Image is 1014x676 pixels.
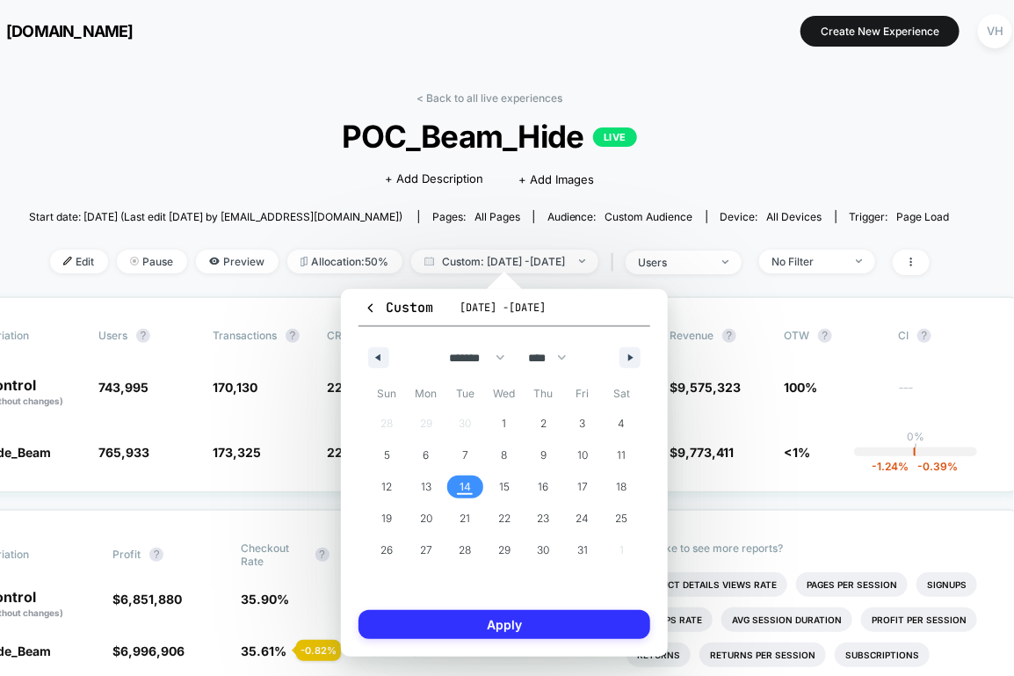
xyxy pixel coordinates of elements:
span: 24 [576,503,590,534]
button: 15 [485,471,525,503]
button: 5 [367,440,407,471]
span: 5 [384,440,390,471]
button: 20 [407,503,446,534]
button: 22 [485,503,525,534]
p: Would like to see more reports? [627,542,995,555]
button: 3 [563,408,603,440]
span: 765,933 [98,445,149,460]
span: 12 [381,471,392,503]
button: 18 [602,471,641,503]
li: Pages Per Session [796,572,908,597]
span: 2 [540,408,547,440]
button: Apply [359,610,650,639]
span: 20 [420,503,432,534]
span: 26 [380,534,393,566]
span: Transactions [213,329,277,342]
li: Subscriptions [835,643,930,667]
span: Thu [524,380,563,408]
span: Page Load [897,210,950,223]
button: 30 [524,534,563,566]
li: Signups [916,572,977,597]
button: 2 [524,408,563,440]
span: -1.24 % [873,460,909,473]
button: ? [722,329,736,343]
span: Allocation: 50% [287,250,402,273]
span: 6,851,880 [120,592,182,607]
span: 8 [501,440,507,471]
button: 11 [602,440,641,471]
span: 27 [420,534,432,566]
span: Tue [445,380,485,408]
button: ? [917,329,931,343]
span: [DOMAIN_NAME] [6,22,134,40]
button: ? [286,329,300,343]
img: end [722,260,728,264]
button: 6 [407,440,446,471]
span: 6,996,906 [120,643,185,658]
span: $ [670,380,741,395]
span: 11 [618,440,627,471]
span: 31 [577,534,588,566]
button: 23 [524,503,563,534]
span: all pages [474,210,520,223]
li: Returns Per Session [699,643,826,667]
div: users [639,256,709,269]
span: Mon [407,380,446,408]
span: 28 [459,534,471,566]
span: Custom [364,299,433,316]
span: Device: [706,210,836,223]
span: 17 [577,471,588,503]
button: 19 [367,503,407,534]
span: 21 [460,503,470,534]
span: 743,995 [98,380,148,395]
span: 3 [580,408,586,440]
span: + Add Images [518,172,594,186]
div: Trigger: [850,210,950,223]
button: 28 [445,534,485,566]
span: Pause [117,250,187,273]
span: 16 [539,471,549,503]
li: Profit Per Session [861,607,977,632]
button: 8 [485,440,525,471]
button: 29 [485,534,525,566]
span: 23 [538,503,550,534]
div: VH [978,14,1012,48]
img: rebalance [301,257,308,266]
span: 13 [421,471,431,503]
span: CI [898,329,995,343]
div: Audience: [547,210,693,223]
span: 19 [381,503,392,534]
img: edit [63,257,72,265]
span: $ [112,592,182,607]
button: 13 [407,471,446,503]
span: Custom: [DATE] - [DATE] [411,250,598,273]
span: POC_Beam_Hide [76,118,904,155]
span: Wed [485,380,525,408]
span: Profit [112,548,141,561]
p: | [914,443,917,456]
span: 35.61 % [242,643,287,658]
a: < Back to all live experiences [416,91,562,105]
span: Custom Audience [605,210,693,223]
span: 15 [499,471,510,503]
span: $ [670,445,734,460]
span: 173,325 [213,445,261,460]
button: Create New Experience [800,16,960,47]
button: 26 [367,534,407,566]
span: 25 [616,503,628,534]
button: Custom[DATE] -[DATE] [359,298,650,327]
button: 9 [524,440,563,471]
span: Sun [367,380,407,408]
span: Fri [563,380,603,408]
span: Preview [196,250,279,273]
span: 170,130 [213,380,257,395]
span: --- [898,382,995,408]
span: + Add Description [385,171,483,188]
span: Edit [50,250,108,273]
button: ? [136,329,150,343]
span: Revenue [670,329,713,342]
span: Checkout Rate [242,542,307,568]
span: 4 [619,408,626,440]
img: end [579,259,585,263]
button: ? [149,548,163,562]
